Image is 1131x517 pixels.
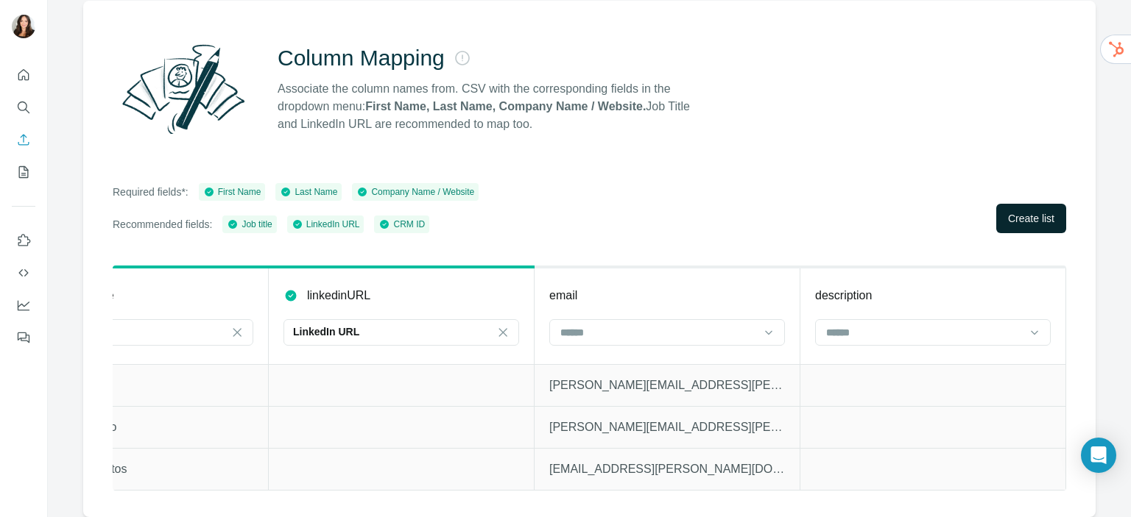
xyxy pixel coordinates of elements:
div: LinkedIn URL [292,218,360,231]
button: Enrich CSV [12,126,35,153]
button: Use Surfe on LinkedIn [12,227,35,254]
button: My lists [12,159,35,185]
strong: First Name, Last Name, Company Name / Website. [365,100,646,113]
p: accountName [41,287,114,304]
p: Nuvemshop [18,377,253,394]
img: Surfe Illustration - Column Mapping [113,36,254,142]
p: linkedinURL [307,287,370,304]
p: description [815,287,872,304]
p: Recommended fields: [113,217,212,232]
div: Company Name / Website [356,185,474,199]
span: Create list [1008,211,1054,226]
img: Avatar [12,15,35,38]
div: Job title [227,218,272,231]
h2: Column Mapping [278,45,445,71]
div: CRM ID [378,218,425,231]
p: Votorantim Cimentos [18,460,253,478]
p: [PERSON_NAME][EMAIL_ADDRESS][PERSON_NAME][DOMAIN_NAME] [549,377,785,394]
p: [PERSON_NAME][EMAIL_ADDRESS][PERSON_NAME][DOMAIN_NAME] [549,418,785,436]
p: [EMAIL_ADDRESS][PERSON_NAME][DOMAIN_NAME] [549,460,785,478]
p: Required fields*: [113,185,188,199]
button: Dashboard [12,292,35,318]
div: Last Name [280,185,337,199]
div: First Name [203,185,261,199]
button: Quick start [12,62,35,88]
p: Norte Saneamento [18,418,253,436]
p: email [549,287,577,304]
button: Use Surfe API [12,260,35,286]
p: LinkedIn URL [293,324,359,339]
button: Feedback [12,324,35,351]
button: Create list [996,204,1066,233]
div: Open Intercom Messenger [1081,438,1116,473]
p: Associate the column names from. CSV with the corresponding fields in the dropdown menu: Job Titl... [278,80,703,133]
button: Search [12,94,35,121]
